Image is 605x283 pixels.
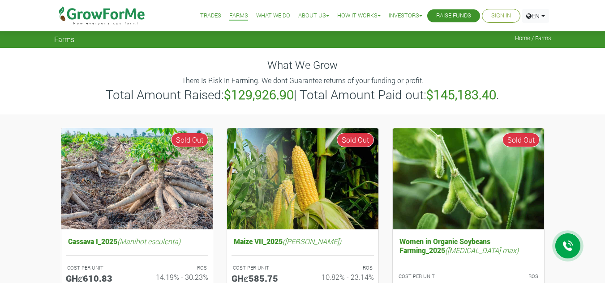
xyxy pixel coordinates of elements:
[283,237,341,246] i: ([PERSON_NAME])
[56,87,550,102] h3: Total Amount Raised: | Total Amount Paid out: .
[502,133,540,147] span: Sold Out
[426,86,496,103] b: $145,183.40
[232,235,374,248] h5: Maize VII_2025
[61,128,213,230] img: growforme image
[389,11,422,21] a: Investors
[491,11,511,21] a: Sign In
[476,273,538,280] p: ROS
[117,237,180,246] i: (Manihot esculenta)
[311,264,373,272] p: ROS
[399,273,460,280] p: COST PER UNIT
[337,133,374,147] span: Sold Out
[54,35,74,43] span: Farms
[515,35,551,42] span: Home / Farms
[256,11,290,21] a: What We Do
[171,133,208,147] span: Sold Out
[309,273,374,281] h6: 10.82% - 23.14%
[144,273,208,281] h6: 14.19% - 30.23%
[522,9,549,23] a: EN
[200,11,221,21] a: Trades
[233,264,295,272] p: COST PER UNIT
[67,264,129,272] p: COST PER UNIT
[229,11,248,21] a: Farms
[436,11,471,21] a: Raise Funds
[397,235,540,256] h5: Women in Organic Soybeans Farming_2025
[393,128,544,230] img: growforme image
[145,264,207,272] p: ROS
[56,75,550,86] p: There Is Risk In Farming. We dont Guarantee returns of your funding or profit.
[445,245,519,255] i: ([MEDICAL_DATA] max)
[54,59,551,72] h4: What We Grow
[227,128,378,230] img: growforme image
[298,11,329,21] a: About Us
[66,235,208,248] h5: Cassava I_2025
[337,11,381,21] a: How it Works
[224,86,294,103] b: $129,926.90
